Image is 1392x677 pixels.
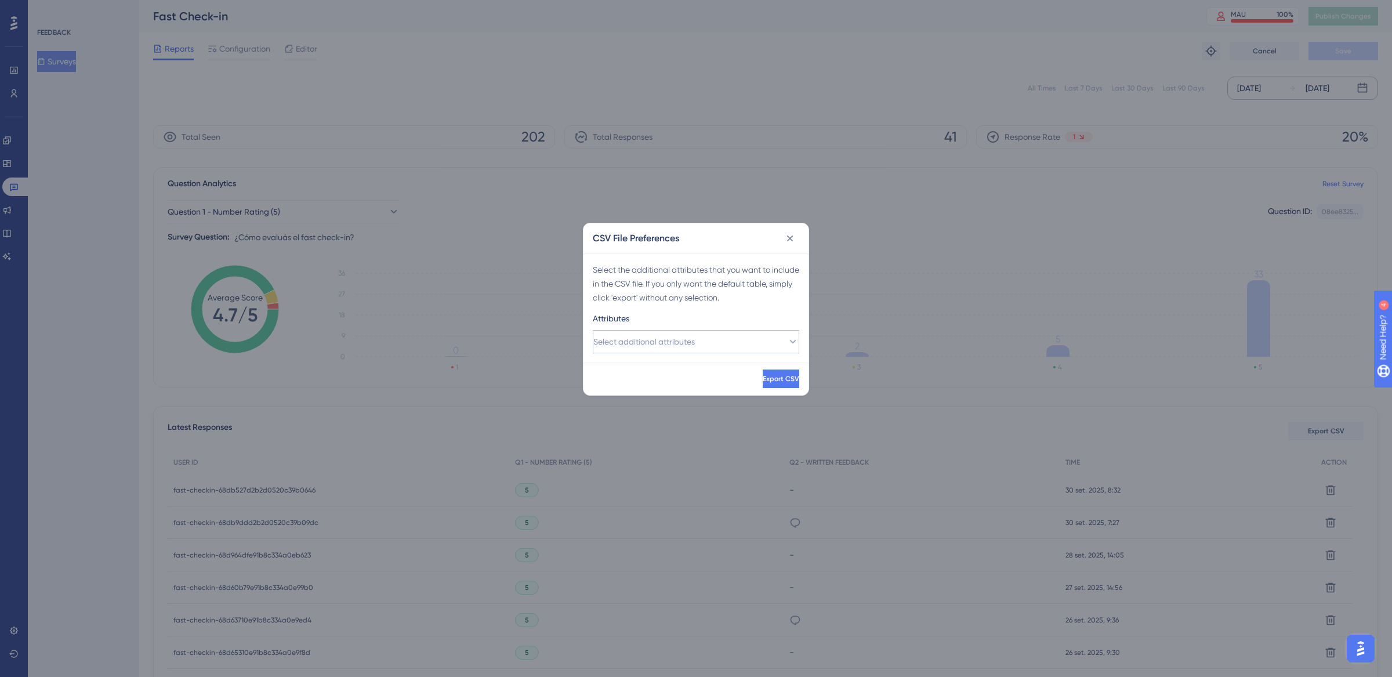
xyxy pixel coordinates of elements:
h2: CSV File Preferences [593,231,679,245]
div: Select the additional attributes that you want to include in the CSV file. If you only want the d... [593,263,799,305]
span: Export CSV [763,374,799,383]
div: 4 [81,6,84,15]
span: Attributes [593,312,629,325]
iframe: UserGuiding AI Assistant Launcher [1343,631,1378,666]
span: Need Help? [27,3,72,17]
span: Select additional attributes [593,335,695,349]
